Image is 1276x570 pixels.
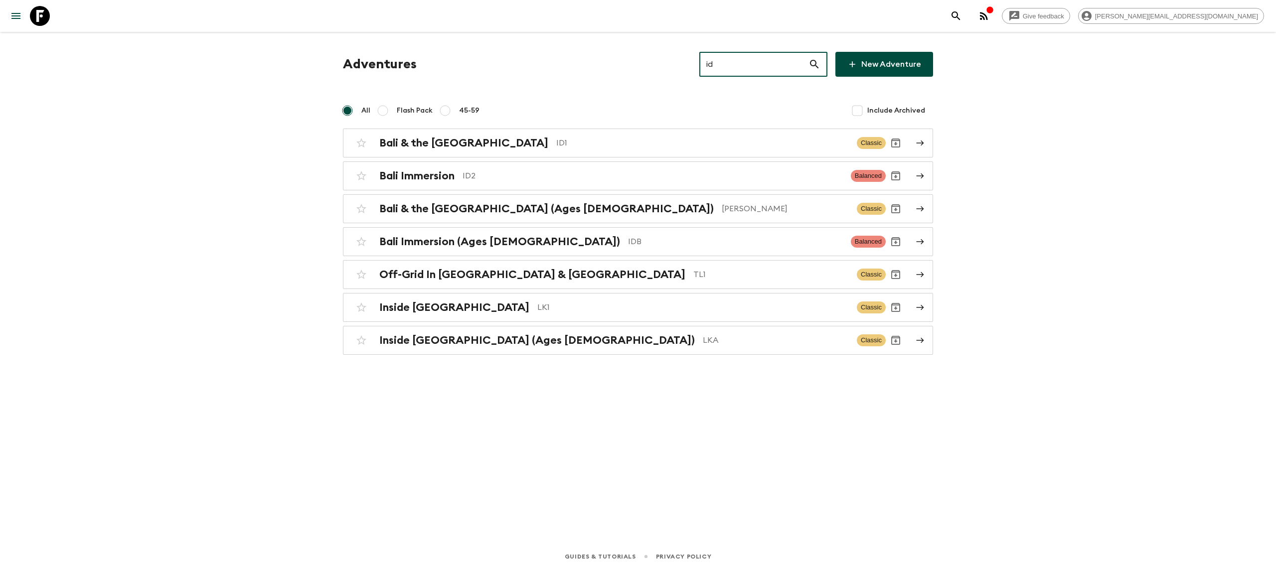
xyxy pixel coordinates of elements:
h2: Bali Immersion [379,169,455,182]
input: e.g. AR1, Argentina [699,50,808,78]
span: Balanced [851,236,886,248]
p: ID2 [463,170,843,182]
button: Archive [886,133,906,153]
a: Bali Immersion (Ages [DEMOGRAPHIC_DATA])IDBBalancedArchive [343,227,933,256]
span: Classic [857,137,886,149]
p: LK1 [537,301,849,313]
p: IDB [628,236,843,248]
h2: Bali Immersion (Ages [DEMOGRAPHIC_DATA]) [379,235,620,248]
button: Archive [886,330,906,350]
button: search adventures [946,6,966,26]
span: 45-59 [459,106,479,116]
a: Off-Grid In [GEOGRAPHIC_DATA] & [GEOGRAPHIC_DATA]TL1ClassicArchive [343,260,933,289]
a: Inside [GEOGRAPHIC_DATA]LK1ClassicArchive [343,293,933,322]
div: [PERSON_NAME][EMAIL_ADDRESS][DOMAIN_NAME] [1078,8,1264,24]
button: Archive [886,297,906,317]
span: Classic [857,203,886,215]
h2: Inside [GEOGRAPHIC_DATA] [379,301,529,314]
span: Balanced [851,170,886,182]
button: Archive [886,232,906,252]
span: All [361,106,370,116]
button: menu [6,6,26,26]
h1: Adventures [343,54,417,74]
a: Give feedback [1002,8,1070,24]
a: Bali & the [GEOGRAPHIC_DATA]ID1ClassicArchive [343,129,933,157]
button: Archive [886,265,906,285]
p: ID1 [556,137,849,149]
h2: Inside [GEOGRAPHIC_DATA] (Ages [DEMOGRAPHIC_DATA]) [379,334,695,347]
h2: Bali & the [GEOGRAPHIC_DATA] (Ages [DEMOGRAPHIC_DATA]) [379,202,714,215]
span: Classic [857,269,886,281]
a: New Adventure [835,52,933,77]
span: Flash Pack [397,106,433,116]
p: [PERSON_NAME] [722,203,849,215]
span: Give feedback [1017,12,1070,20]
a: Bali ImmersionID2BalancedArchive [343,161,933,190]
a: Inside [GEOGRAPHIC_DATA] (Ages [DEMOGRAPHIC_DATA])LKAClassicArchive [343,326,933,355]
a: Bali & the [GEOGRAPHIC_DATA] (Ages [DEMOGRAPHIC_DATA])[PERSON_NAME]ClassicArchive [343,194,933,223]
span: Classic [857,334,886,346]
span: [PERSON_NAME][EMAIL_ADDRESS][DOMAIN_NAME] [1090,12,1264,20]
h2: Bali & the [GEOGRAPHIC_DATA] [379,137,548,149]
span: Include Archived [867,106,925,116]
p: LKA [703,334,849,346]
p: TL1 [693,269,849,281]
a: Privacy Policy [656,551,711,562]
button: Archive [886,199,906,219]
h2: Off-Grid In [GEOGRAPHIC_DATA] & [GEOGRAPHIC_DATA] [379,268,685,281]
button: Archive [886,166,906,186]
a: Guides & Tutorials [565,551,636,562]
span: Classic [857,301,886,313]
